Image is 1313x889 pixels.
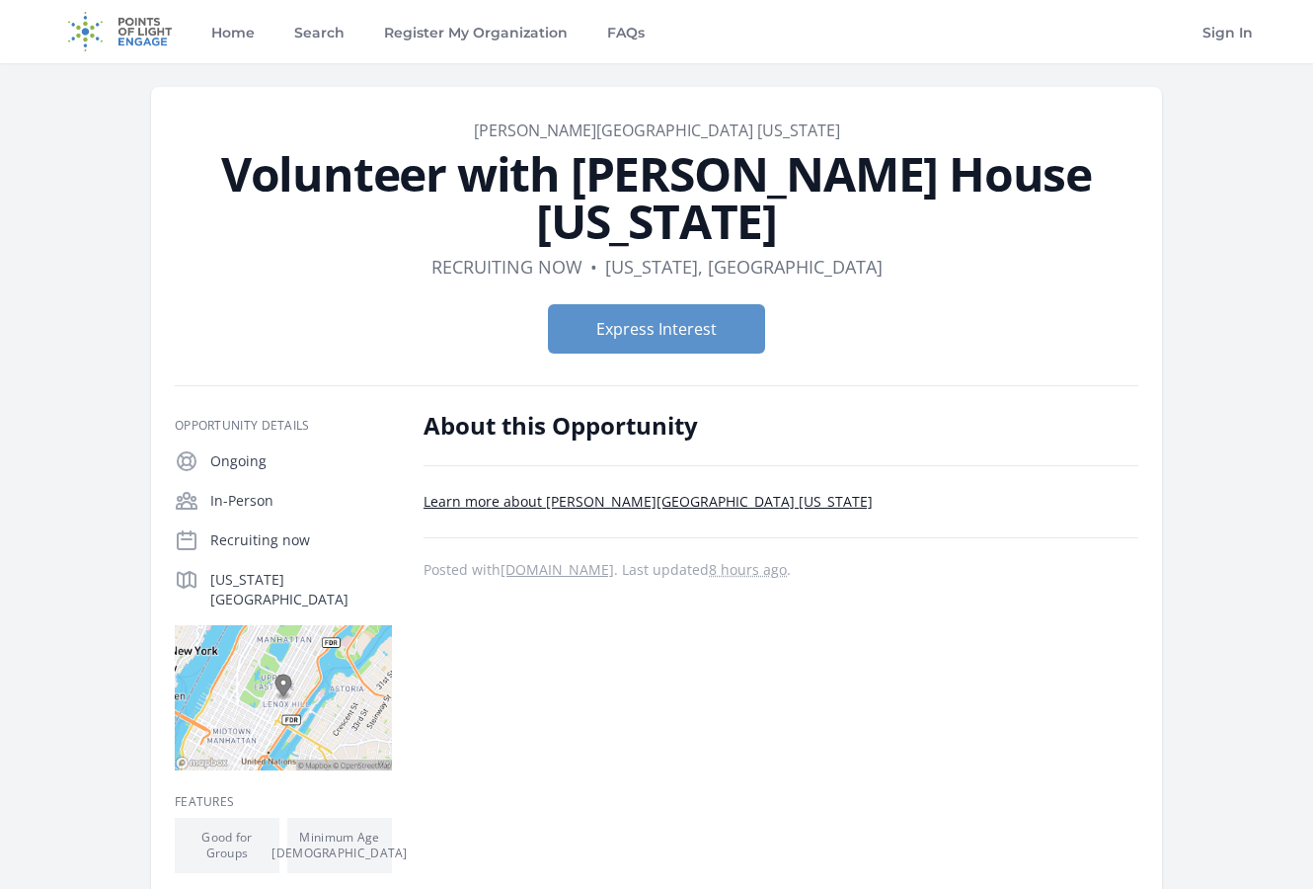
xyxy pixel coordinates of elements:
[474,120,840,141] a: [PERSON_NAME][GEOGRAPHIC_DATA] [US_STATE]
[175,418,392,434] h3: Opportunity Details
[210,530,392,550] p: Recruiting now
[709,560,787,579] abbr: Wed, Aug 13, 2025 10:40 PM
[175,818,279,873] li: Good for Groups
[424,492,873,511] a: Learn more about [PERSON_NAME][GEOGRAPHIC_DATA] [US_STATE]
[424,562,1138,578] p: Posted with . Last updated .
[590,253,597,281] div: •
[424,410,1001,442] h2: About this Opportunity
[210,491,392,511] p: In-Person
[175,794,392,810] h3: Features
[501,560,614,579] a: [DOMAIN_NAME]
[210,570,392,609] p: [US_STATE][GEOGRAPHIC_DATA]
[175,150,1138,245] h1: Volunteer with [PERSON_NAME] House [US_STATE]
[175,625,392,770] img: Map
[287,818,392,873] li: Minimum Age [DEMOGRAPHIC_DATA]
[210,451,392,471] p: Ongoing
[605,253,883,281] dd: [US_STATE], [GEOGRAPHIC_DATA]
[548,304,765,354] button: Express Interest
[431,253,582,281] dd: Recruiting now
